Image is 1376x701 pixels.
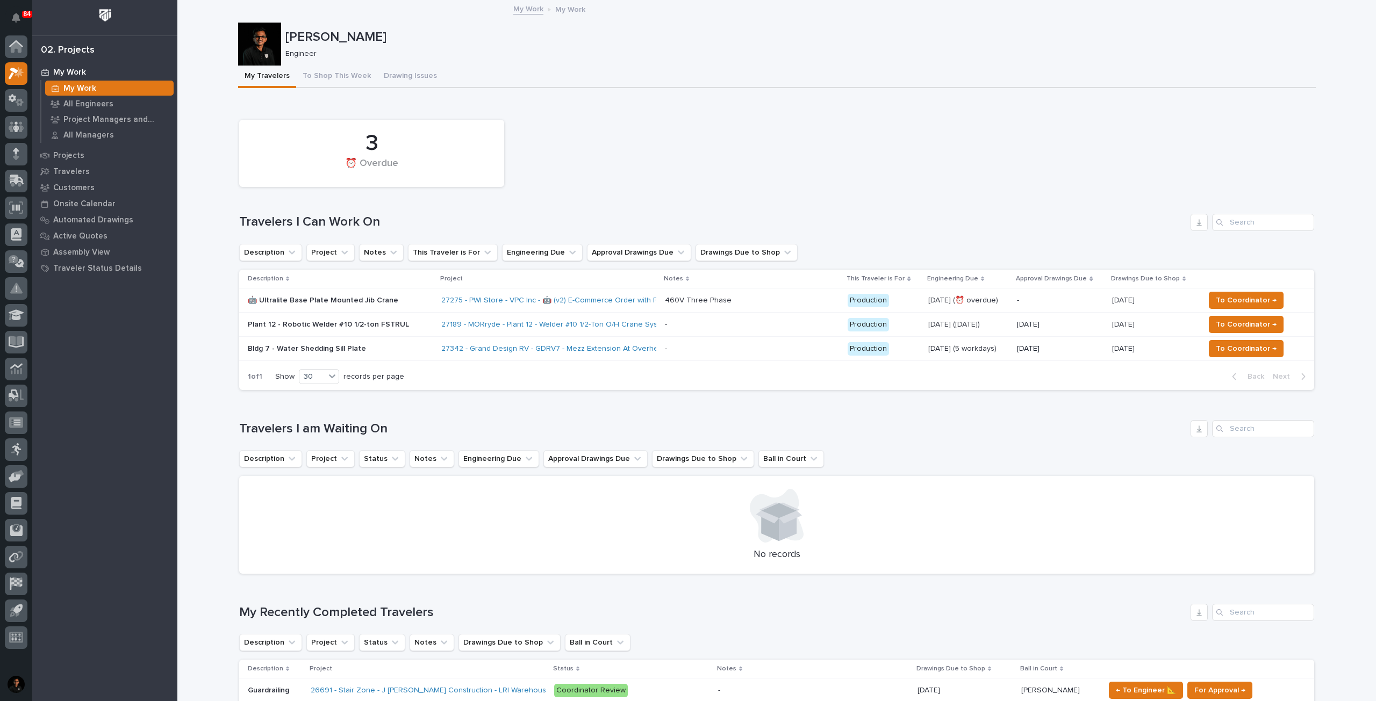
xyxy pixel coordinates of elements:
[32,163,177,179] a: Travelers
[1209,340,1284,357] button: To Coordinator →
[758,450,824,467] button: Ball in Court
[239,421,1186,437] h1: Travelers I am Waiting On
[1112,318,1137,329] p: [DATE]
[299,371,325,382] div: 30
[63,115,169,125] p: Project Managers and Engineers
[41,45,95,56] div: 02. Projects
[248,344,433,353] p: Bldg 7 - Water Shedding Sill Plate
[1209,292,1284,309] button: To Coordinator →
[458,634,561,651] button: Drawings Due to Shop
[1017,344,1103,353] p: [DATE]
[32,260,177,276] a: Traveler Status Details
[513,2,543,15] a: My Work
[441,296,682,305] a: 27275 - PWI Store - VPC Inc - 🤖 (v2) E-Commerce Order with Fab Item
[239,214,1186,230] h1: Travelers I Can Work On
[63,99,113,109] p: All Engineers
[928,320,1009,329] p: [DATE] ([DATE])
[1109,682,1183,699] button: ← To Engineer 📐
[1212,604,1314,621] input: Search
[53,215,133,225] p: Automated Drawings
[927,273,978,285] p: Engineering Due
[32,196,177,212] a: Onsite Calendar
[239,313,1314,337] tr: Plant 12 - Robotic Welder #10 1/2-ton FSTRUL27189 - MORryde - Plant 12 - Welder #10 1/2-Ton O/H C...
[543,450,648,467] button: Approval Drawings Due
[285,49,1307,59] p: Engineer
[239,634,302,651] button: Description
[587,244,691,261] button: Approval Drawings Due
[847,273,905,285] p: This Traveler is For
[1209,316,1284,333] button: To Coordinator →
[652,450,754,467] button: Drawings Due to Shop
[32,244,177,260] a: Assembly View
[239,288,1314,313] tr: 🤖 Ultralite Base Plate Mounted Jib Crane27275 - PWI Store - VPC Inc - 🤖 (v2) E-Commerce Order wit...
[248,320,433,329] p: Plant 12 - Robotic Welder #10 1/2-ton FSTRUL
[441,344,687,353] a: 27342 - Grand Design RV - GDRV7 - Mezz Extension At Overhead Door
[53,248,110,257] p: Assembly View
[1216,318,1277,331] span: To Coordinator →
[665,320,667,329] div: -
[665,344,667,353] div: -
[1216,294,1277,307] span: To Coordinator →
[1020,663,1057,675] p: Ball in Court
[53,151,84,161] p: Projects
[32,228,177,244] a: Active Quotes
[1017,296,1103,305] p: -
[665,296,732,305] div: 460V Three Phase
[377,66,443,88] button: Drawing Issues
[32,179,177,196] a: Customers
[441,320,670,329] a: 27189 - MORryde - Plant 12 - Welder #10 1/2-Ton O/H Crane System
[1212,420,1314,437] div: Search
[359,634,405,651] button: Status
[311,686,551,695] a: 26691 - Stair Zone - J [PERSON_NAME] Construction - LRI Warehouse
[53,167,90,177] p: Travelers
[257,158,486,180] div: ⏰ Overdue
[928,344,1009,353] p: [DATE] (5 workdays)
[555,3,585,15] p: My Work
[32,212,177,228] a: Automated Drawings
[41,81,177,96] a: My Work
[239,364,271,390] p: 1 of 1
[410,634,454,651] button: Notes
[306,244,355,261] button: Project
[848,318,889,331] div: Production
[239,605,1186,620] h1: My Recently Completed Travelers
[1273,372,1296,381] span: Next
[458,450,539,467] button: Engineering Due
[95,5,115,25] img: Workspace Logo
[553,663,574,675] p: Status
[24,10,31,18] p: 84
[63,131,114,140] p: All Managers
[248,296,433,305] p: 🤖 Ultralite Base Plate Mounted Jib Crane
[359,244,404,261] button: Notes
[359,450,405,467] button: Status
[53,232,107,241] p: Active Quotes
[1216,342,1277,355] span: To Coordinator →
[306,634,355,651] button: Project
[565,634,630,651] button: Ball in Court
[1187,682,1252,699] button: For Approval →
[239,244,302,261] button: Description
[1116,684,1176,697] span: ← To Engineer 📐
[1212,214,1314,231] input: Search
[1111,273,1180,285] p: Drawings Due to Shop
[848,294,889,307] div: Production
[1194,684,1245,697] span: For Approval →
[63,84,96,93] p: My Work
[53,199,116,209] p: Onsite Calendar
[1241,372,1264,381] span: Back
[5,673,27,696] button: users-avatar
[252,549,1301,561] p: No records
[928,296,1009,305] p: [DATE] (⏰ overdue)
[296,66,377,88] button: To Shop This Week
[239,337,1314,361] tr: Bldg 7 - Water Shedding Sill Plate27342 - Grand Design RV - GDRV7 - Mezz Extension At Overhead Do...
[238,66,296,88] button: My Travelers
[53,68,86,77] p: My Work
[257,130,486,157] div: 3
[41,112,177,127] a: Project Managers and Engineers
[13,13,27,30] div: Notifications84
[1021,684,1082,695] p: [PERSON_NAME]
[306,450,355,467] button: Project
[32,64,177,80] a: My Work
